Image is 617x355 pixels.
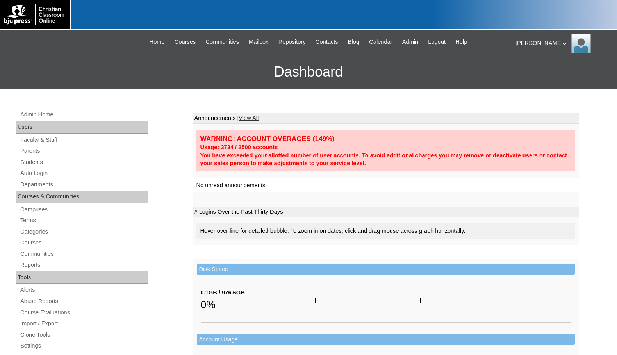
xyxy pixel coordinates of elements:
a: Communities [202,37,243,46]
a: Contacts [312,37,342,46]
div: 0.1GB / 976.6GB [201,289,316,297]
a: Settings [20,341,148,351]
span: Communities [205,37,239,46]
a: Abuse Reports [20,296,148,306]
a: Alerts [20,285,148,295]
a: Calendar [365,37,396,46]
td: # Logins Over the Past Thirty Days [193,207,579,218]
span: Admin [402,37,419,46]
td: Disk Space [197,264,575,275]
div: WARNING: ACCOUNT OVERAGES (149%) [200,134,571,143]
a: Departments [20,180,148,189]
span: Logout [428,37,446,46]
a: Blog [344,37,363,46]
a: Repository [275,37,310,46]
a: Parents [20,146,148,156]
a: View All [239,115,259,121]
a: Students [20,157,148,167]
a: Admin Home [20,110,148,120]
a: Courses [171,37,200,46]
td: No unread announcements. [193,178,579,193]
a: Categories [20,227,148,237]
a: Campuses [20,205,148,214]
span: Contacts [316,37,338,46]
a: Help [451,37,471,46]
a: Reports [20,260,148,270]
span: Calendar [369,37,392,46]
span: Mailbox [249,37,269,46]
div: Users [16,121,148,134]
div: Courses & Communities [16,191,148,203]
strong: Usage: 3734 / 2500 accounts [200,144,278,150]
a: Course Evaluations [20,308,148,318]
a: Admin [398,37,423,46]
div: Tools [16,271,148,284]
td: Account Usage [197,334,575,345]
h3: Dashboard [4,54,613,89]
span: Help [455,37,467,46]
span: Courses [175,37,196,46]
a: Mailbox [245,37,273,46]
a: Home [146,37,169,46]
a: Terms [20,216,148,225]
img: Melanie Sevilla [571,34,591,53]
a: Auto Login [20,168,148,178]
a: Communities [20,249,148,259]
div: Hover over line for detailed bubble. To zoom in on dates, click and drag mouse across graph horiz... [196,223,575,239]
span: Home [150,37,165,46]
div: [PERSON_NAME] [515,34,609,53]
td: Announcements | [193,113,579,124]
a: Courses [20,238,148,248]
img: logo-white.png [4,4,66,25]
div: 0% [201,297,316,312]
span: Blog [348,37,359,46]
a: Faculty & Staff [20,135,148,145]
span: Repository [278,37,306,46]
a: Import / Export [20,319,148,328]
a: Clone Tools [20,330,148,340]
div: You have exceeded your allotted number of user accounts. To avoid additional charges you may remo... [200,152,571,168]
a: Logout [424,37,449,46]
